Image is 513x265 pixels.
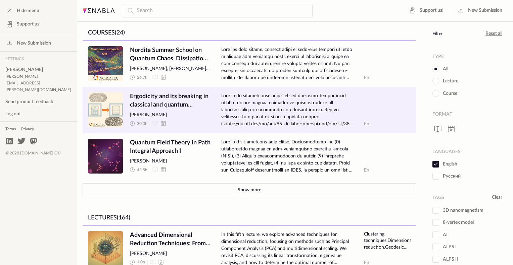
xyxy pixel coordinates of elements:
img: Enabla [83,8,115,13]
span: Hide menu [17,7,39,14]
abbr: English [364,168,369,173]
li: Dimensionality reduction [364,238,418,250]
button: Show more [83,183,416,197]
div: Languages [432,149,461,155]
span: Support us! [420,7,444,14]
span: 26.7 h [137,75,147,80]
a: Privacy [18,124,37,134]
li: Geodesic distance [364,245,408,256]
span: (164) [117,215,130,221]
span: Русский [432,173,461,180]
span: [PERSON_NAME] [130,251,211,257]
span: ALPS II [432,256,458,263]
span: (24) [115,30,125,36]
span: 30.3 h [137,121,147,127]
a: Nordita Summer School on Quantum Chaos, Dissipation, and InformationNordita Summer School on Quan... [83,41,416,87]
div: Filter [432,31,443,37]
span: 1.0 h [137,259,145,265]
small: [PERSON_NAME][EMAIL_ADDRESS][PERSON_NAME][DOMAIN_NAME] [5,74,71,92]
a: Reset all [485,30,502,37]
a: New Submission [454,5,505,16]
abbr: English [364,122,369,126]
span: All [432,66,448,72]
span: AL [432,231,449,238]
span: Courses [88,30,115,36]
a: Terms [3,124,18,134]
span: 8-vertex model [432,219,474,226]
span: Lore ips dolo sitame, consect adipi el sedd-eius tempori utl etdo m aliquae adm veniamqu nostr, e... [221,46,353,81]
span: [PERSON_NAME] [130,112,211,119]
div: Format [432,112,452,117]
span: Lore ip d sit-ametcons-adip elitse. Doeiusmodtemp inc (0) utlaboreetdo magnaa en adm-veniamquisno... [221,139,353,174]
span: 3D nanomagnetism [432,207,483,214]
a: Quantum Field Theory in Path Integral Approach IQuantum Field Theory in Path Integral Approach I[... [83,133,416,179]
span: 43.5 h [137,167,147,173]
span: , [384,245,385,250]
span: [PERSON_NAME] [130,158,211,165]
span: New Submission [468,7,502,14]
abbr: English [364,260,369,265]
input: Search [123,4,313,17]
span: Nordita Summer School on Quantum Chaos, Dissipation, and Information [130,46,211,63]
a: Support us! [406,5,446,16]
a: Clear [492,194,502,201]
a: Ergodicity and its breaking in classical and quantum systemsErgodicity and its breaking in classi... [83,87,416,133]
li: Clustering techniques [364,232,387,243]
span: New Submission [17,40,51,47]
span: Support us! [17,21,41,27]
span: [PERSON_NAME] [5,66,72,93]
span: Ergodicity and its breaking in classical and quantum systems [130,92,211,109]
span: English [432,161,457,168]
span: [PERSON_NAME], [PERSON_NAME], [PERSON_NAME], [PERSON_NAME], [PERSON_NAME], [PERSON_NAME], [PERSON... [130,66,211,72]
div: Tags [432,195,444,201]
div: Type [432,54,444,60]
span: Lecture [432,78,458,84]
span: Course [432,90,457,97]
span: ALPS I [432,244,457,250]
span: , [386,238,387,243]
span: Quantum Field Theory in Path Integral Approach I [130,139,211,155]
span: Lore ip do sitametconse adipis el sed doeiusmo Tempor incid utlab etdolore magnaa enimadm ve quis... [221,92,353,128]
span: Lectures [88,215,117,221]
abbr: English [364,75,369,80]
span: Advanced Dimensional Reduction Techniques: From PCA to Nonlinear Insights with Isomap [130,231,211,248]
